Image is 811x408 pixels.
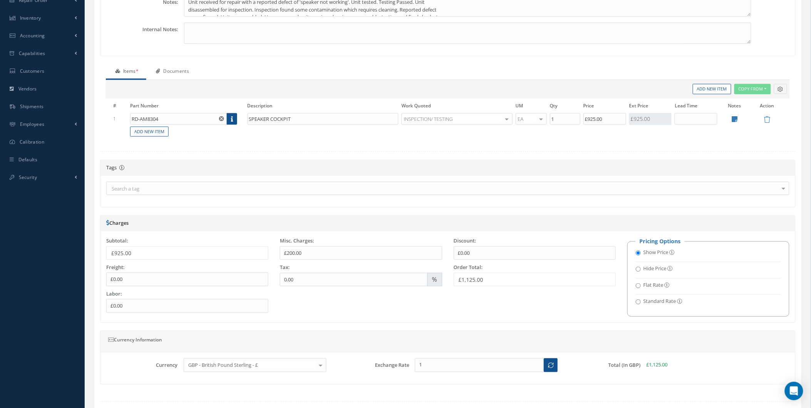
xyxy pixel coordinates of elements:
[100,160,795,176] div: Tags
[146,64,197,80] a: Documents
[130,127,169,137] a: Add New Item
[719,102,751,112] th: Notes
[20,121,45,127] span: Employees
[19,50,45,57] span: Capabilities
[629,113,672,125] div: £925.00
[785,382,803,400] div: Open Intercom Messenger
[20,15,41,21] span: Inventory
[644,249,669,256] label: Show Price
[514,102,548,112] th: UM
[564,363,641,368] label: Total (In GBP)
[106,220,442,226] h5: Charges
[668,266,673,271] i: This option will hide the prices in the Quotation report
[670,250,675,255] i: This option will show the prices in the Quotation report
[548,102,582,112] th: Qty
[19,174,37,181] span: Security
[628,102,674,112] th: Ext Price
[187,361,316,369] span: GBP - British Pound Sterling - £
[106,246,268,260] div: £925.00
[20,103,44,110] span: Shipments
[673,102,719,112] th: Lead Time
[280,264,290,270] label: Tax:
[106,64,146,80] a: Items
[110,185,139,193] span: Search a tag
[454,264,483,270] label: Order Total:
[454,273,616,286] div: £1,125.00
[644,265,667,273] label: Hide Price
[751,102,784,112] th: Action
[20,139,44,145] span: Calibration
[18,156,37,163] span: Defaults
[516,115,537,123] span: EA
[112,102,129,112] th: #
[106,291,122,297] label: Labor:
[647,361,668,368] span: £1,125.00
[332,363,410,368] label: Exchange Rate
[246,102,400,112] th: Description
[108,338,788,343] h5: Currency Information
[582,102,628,112] th: Price
[665,283,670,288] i: This option will allow you to enter a custom estimate price
[454,238,477,244] label: Discount:
[219,116,224,121] svg: Reset
[106,238,128,244] label: Subtotal:
[427,273,442,286] div: %
[18,85,37,92] span: Vendors
[693,84,731,94] a: Add New Item
[20,32,45,39] span: Accounting
[734,84,771,94] button: Copy From
[677,299,682,304] i: This option will allow you to enter a Standard Price, which will be added to the Evaluation Fee, ...
[644,281,664,289] label: Flat Rate
[400,102,514,112] th: Work Quoted
[100,23,178,44] label: Internal Notes:
[764,117,771,124] a: Remove Item
[106,264,125,270] label: Freight:
[112,112,129,126] td: 1
[217,113,227,125] button: Reset
[636,237,685,245] legend: Pricing Options
[280,238,314,244] label: Misc. Charges:
[402,115,502,123] span: INSPECTION/ TESTING
[644,298,676,305] label: Standard Rate
[100,363,178,368] label: Currency
[20,68,45,74] span: Customers
[129,102,246,112] th: Part Number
